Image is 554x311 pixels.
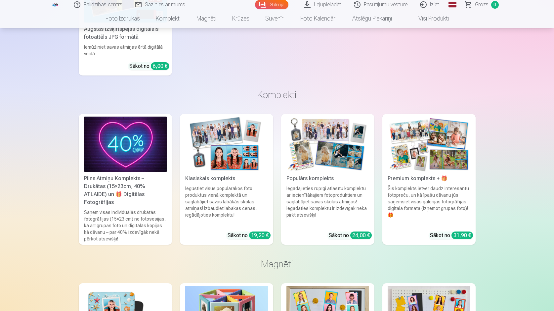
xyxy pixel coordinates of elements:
[281,114,374,245] a: Populārs komplektsPopulārs komplektsIegādājieties rūpīgi atlasītu komplektu ar iecienītākajiem fo...
[385,175,473,182] div: Premium komplekts + 🎁
[129,62,169,70] div: Sākot no
[185,117,268,172] img: Klasiskais komplekts
[228,232,271,239] div: Sākot no
[388,117,470,172] img: Premium komplekts + 🎁
[84,89,470,101] h3: Komplekti
[52,3,59,7] img: /fa1
[292,9,344,28] a: Foto kalendāri
[400,9,457,28] a: Visi produkti
[81,44,169,57] div: Iemūžiniet savas atmiņas ērtā digitālā veidā
[451,232,473,239] div: 31,90 €
[81,25,169,41] div: Augstas izšķirtspējas digitālais fotoattēls JPG formātā
[81,209,169,242] div: Saņem visas individuālās drukātās fotogrāfijas (15×23 cm) no fotosesijas, kā arī grupas foto un d...
[284,185,372,226] div: Iegādājieties rūpīgi atlasītu komplektu ar iecienītākajiem fotoproduktiem un saglabājiet savas sk...
[151,62,169,70] div: 6,00 €
[183,185,271,226] div: Iegūstiet visus populārākos foto produktus vienā komplektā un saglabājiet savas labākās skolas at...
[286,117,369,172] img: Populārs komplekts
[98,9,148,28] a: Foto izdrukas
[475,1,489,9] span: Grozs
[224,9,257,28] a: Krūzes
[189,9,224,28] a: Magnēti
[344,9,400,28] a: Atslēgu piekariņi
[284,175,372,182] div: Populārs komplekts
[257,9,292,28] a: Suvenīri
[183,175,271,182] div: Klasiskais komplekts
[81,175,169,206] div: Pilns Atmiņu Komplekts – Drukātas (15×23cm, 40% ATLAIDE) un 🎁 Digitālas Fotogrāfijas
[491,1,499,9] span: 0
[430,232,473,239] div: Sākot no
[84,117,167,172] img: Pilns Atmiņu Komplekts – Drukātas (15×23cm, 40% ATLAIDE) un 🎁 Digitālas Fotogrāfijas
[382,114,476,245] a: Premium komplekts + 🎁 Premium komplekts + 🎁Šis komplekts ietver daudz interesantu fotopreču, un k...
[249,232,271,239] div: 19,20 €
[180,114,273,245] a: Klasiskais komplektsKlasiskais komplektsIegūstiet visus populārākos foto produktus vienā komplekt...
[84,258,470,270] h3: Magnēti
[385,185,473,226] div: Šis komplekts ietver daudz interesantu fotopreču, un kā īpašu dāvanu jūs saņemsiet visas galerija...
[79,114,172,245] a: Pilns Atmiņu Komplekts – Drukātas (15×23cm, 40% ATLAIDE) un 🎁 Digitālas Fotogrāfijas Pilns Atmiņu...
[350,232,372,239] div: 24,00 €
[148,9,189,28] a: Komplekti
[329,232,372,239] div: Sākot no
